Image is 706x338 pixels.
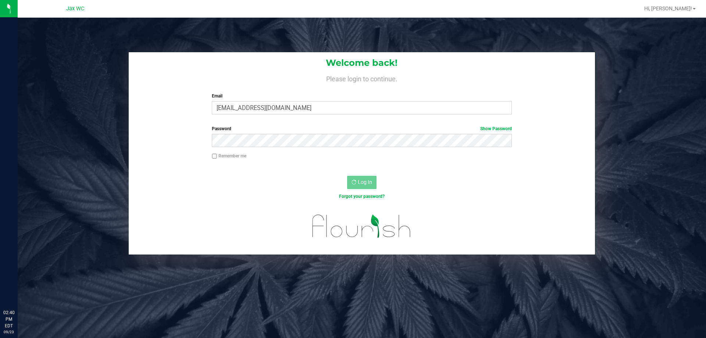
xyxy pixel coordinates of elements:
[129,74,595,82] h4: Please login to continue.
[212,153,246,159] label: Remember me
[212,154,217,159] input: Remember me
[212,93,511,99] label: Email
[3,329,14,335] p: 09/23
[3,309,14,329] p: 02:40 PM EDT
[303,207,420,245] img: flourish_logo.svg
[480,126,512,131] a: Show Password
[66,6,84,12] span: Jax WC
[339,194,385,199] a: Forgot your password?
[358,179,372,185] span: Log In
[347,176,377,189] button: Log In
[129,58,595,68] h1: Welcome back!
[644,6,692,11] span: Hi, [PERSON_NAME]!
[212,126,231,131] span: Password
